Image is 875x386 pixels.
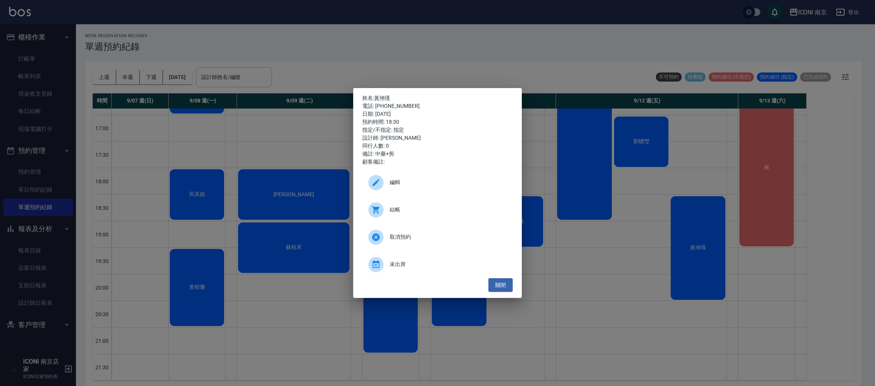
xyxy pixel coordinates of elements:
div: 編輯 [362,172,513,193]
div: 備註: 中藥+剪 [362,150,513,158]
a: 結帳 [362,199,513,227]
div: 結帳 [362,199,513,221]
span: 編輯 [390,178,507,186]
div: 未出席 [362,254,513,275]
div: 同行人數: 0 [362,142,513,150]
p: 姓名: [362,94,513,102]
div: 預約時間: 18:30 [362,118,513,126]
div: 設計師: [PERSON_NAME] [362,134,513,142]
div: 指定/不指定: 指定 [362,126,513,134]
a: 編輯 [362,172,513,199]
div: 取消預約 [362,227,513,248]
a: 黃坤瑛 [374,95,390,101]
div: 電話: [PHONE_NUMBER] [362,102,513,110]
span: 未出席 [390,260,507,268]
div: 日期: [DATE] [362,110,513,118]
button: 關閉 [488,278,513,292]
span: 結帳 [390,206,507,214]
div: 顧客備註: [362,158,513,166]
span: 取消預約 [390,233,507,241]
